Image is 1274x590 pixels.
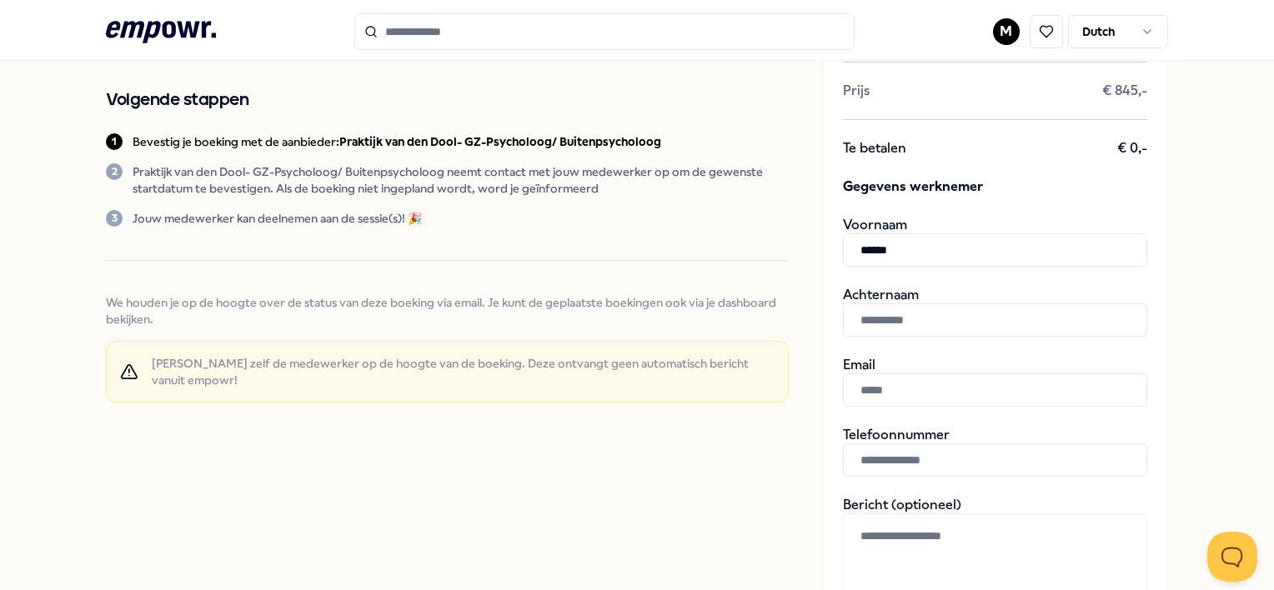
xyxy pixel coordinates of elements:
div: Voornaam [843,217,1147,267]
input: Search for products, categories or subcategories [354,13,855,50]
div: Telefoonnummer [843,427,1147,477]
iframe: Help Scout Beacon - Open [1207,532,1257,582]
span: We houden je op de hoogte over de status van deze boeking via email. Je kunt de geplaatste boekin... [106,294,788,327]
span: € 0,- [1117,140,1147,157]
p: Praktijk van den Dool- GZ-Psycholoog/ Buitenpsycholoog neemt contact met jouw medewerker op om de... [133,163,788,197]
p: Bevestig je boeking met de aanbieder: [133,133,661,150]
button: M [993,18,1020,45]
p: Jouw medewerker kan deelnemen aan de sessie(s)! 🎉 [133,210,422,227]
span: Prijs [843,82,870,99]
div: 3 [106,210,123,227]
span: Te betalen [843,140,906,157]
div: 1 [106,133,123,150]
span: [PERSON_NAME] zelf de medewerker op de hoogte van de boeking. Deze ontvangt geen automatisch beri... [152,355,775,388]
h2: Volgende stappen [106,87,788,113]
span: Gegevens werknemer [843,177,1147,197]
span: € 845,- [1102,82,1147,99]
div: 2 [106,163,123,180]
b: Praktijk van den Dool- GZ-Psycholoog/ Buitenpsycholoog [339,135,661,148]
div: Email [843,357,1147,407]
div: Achternaam [843,287,1147,337]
